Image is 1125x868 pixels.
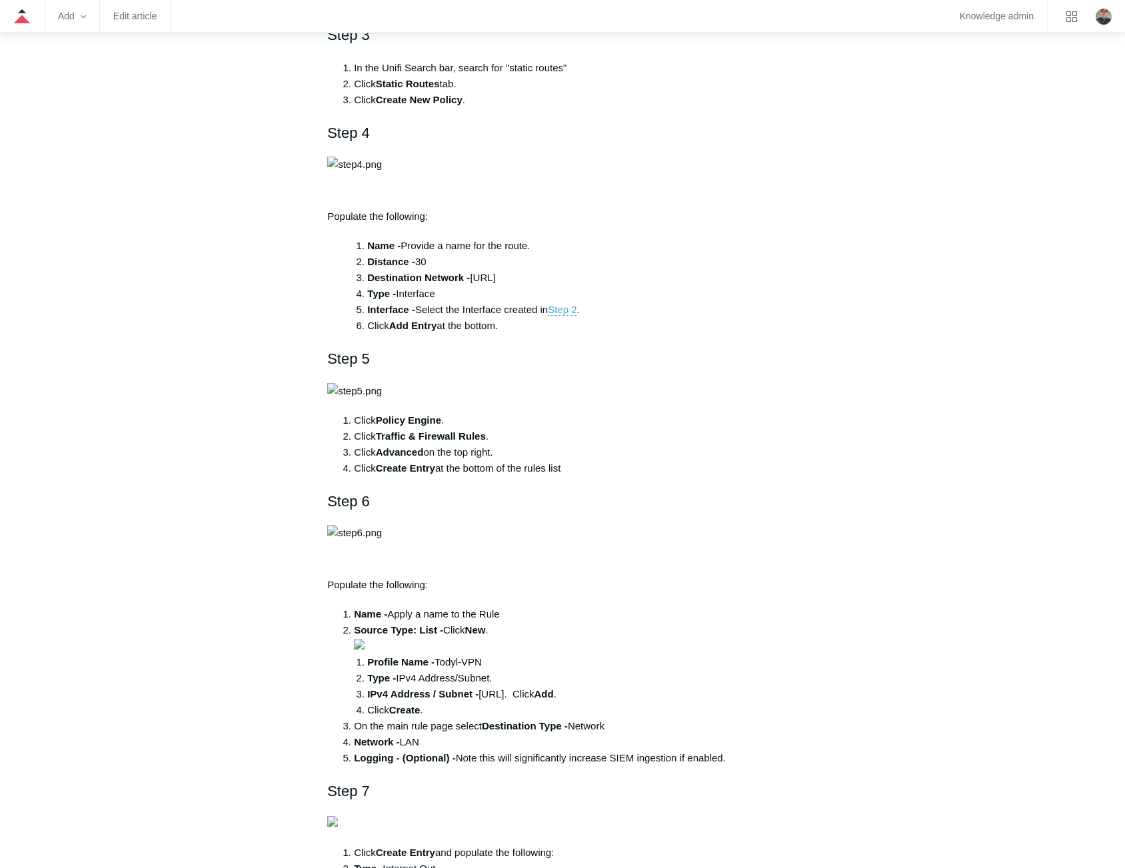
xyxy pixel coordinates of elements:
strong: Create Entry [376,462,435,474]
li: Click at the bottom of the rules list [354,460,798,476]
li: Click at the bottom. [367,318,798,334]
img: step4.png [327,157,382,173]
li: Note this will significantly increase SIEM ingestion if enabled. [354,750,798,766]
strong: Name - [367,240,401,251]
strong: Type - [367,288,396,299]
strong: Type - [367,672,396,683]
li: Interface [367,286,798,302]
strong: Network - [354,736,399,747]
li: IPv4 Address/Subnet. [367,670,798,686]
p: Populate the following: [327,577,798,593]
zd-hc-trigger: Add [58,13,86,20]
h2: Step 7 [327,779,798,803]
strong: Advanced [376,446,424,458]
img: step6.png [327,525,382,541]
strong: Traffic & Firewall Rules [376,430,486,442]
strong: Name - [354,608,387,620]
li: On the main rule page select Network [354,718,798,734]
li: Click . [354,428,798,444]
strong: Interface - [367,304,415,315]
strong: Destination Type - [482,720,568,731]
li: LAN [354,734,798,750]
strong: Distance - [367,256,415,267]
li: Click . [354,622,798,718]
strong: Create New Policy [376,94,463,105]
strong: Policy Engine [376,414,441,426]
a: Edit article [113,13,157,20]
strong: Logging - (Optional) - [354,752,455,763]
strong: Source Type: List - [354,624,443,636]
li: Todyl-VPN [367,654,798,670]
zd-hc-trigger: Click your profile icon to open the profile menu [1096,9,1112,25]
h2: Step 5 [327,347,798,370]
li: Select the Interface created in . [367,302,798,318]
img: user avatar [1096,9,1112,25]
strong: Profile Name - [367,656,435,667]
li: Click on the top right. [354,444,798,460]
strong: IPv4 Address / Subnet - [367,688,479,699]
li: 30 [367,254,798,270]
strong: Create [389,704,421,715]
strong: Static Routes [376,78,440,89]
strong: Destination Network - [367,272,470,283]
li: [URL]. Click . [367,686,798,702]
a: Knowledge admin [960,13,1034,20]
p: Populate the following: [327,209,798,224]
img: step5.png [327,383,382,399]
strong: Add [535,688,554,699]
strong: Create Entry [376,847,435,858]
li: Provide a name for the route. [367,238,798,254]
strong: New [465,624,486,636]
li: Apply a name to the Rule [354,606,798,622]
h2: Step 6 [327,490,798,513]
li: Click and populate the following: [354,845,798,861]
h2: Step 4 [327,121,798,145]
img: 44675265905427 [354,639,365,650]
li: In the Unifi Search bar, search for "static routes" [354,60,798,76]
a: Step 2 [548,304,576,316]
li: Click . [354,412,798,428]
img: 35424764008723 [327,816,338,827]
li: Click . [367,702,798,718]
h2: Step 3 [327,23,798,47]
li: Click tab. [354,76,798,92]
strong: Add Entry [389,320,437,331]
li: Click . [354,92,798,108]
li: [URL] [367,270,798,286]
